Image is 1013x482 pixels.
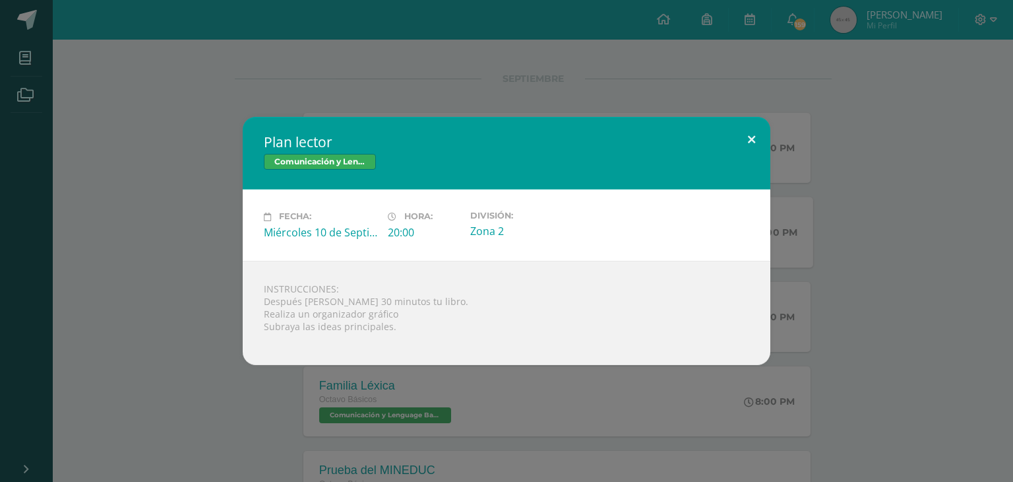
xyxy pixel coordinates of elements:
[264,154,376,170] span: Comunicación y Lenguage Bas II
[470,224,584,238] div: Zona 2
[243,261,770,365] div: INSTRUCCIONES: Después [PERSON_NAME] 30 minutos tu libro. Realiza un organizador gráfico Subraya ...
[264,133,749,151] h2: Plan lector
[404,212,433,222] span: Hora:
[264,225,377,240] div: Miércoles 10 de Septiembre
[470,211,584,221] label: División:
[388,225,460,240] div: 20:00
[733,117,770,162] button: Close (Esc)
[279,212,311,222] span: Fecha:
